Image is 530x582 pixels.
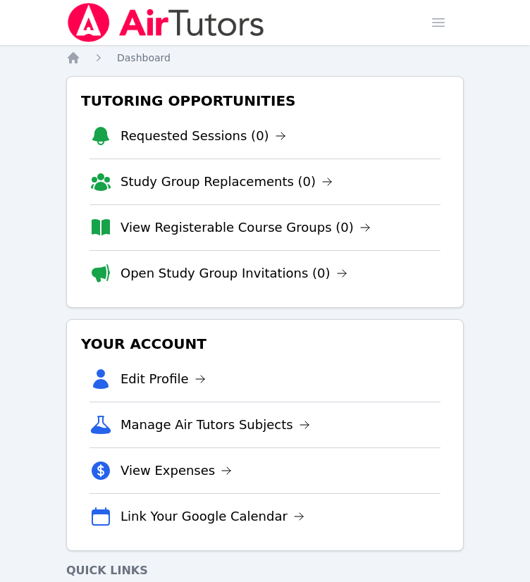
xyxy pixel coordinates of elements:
a: Study Group Replacements (0) [121,172,333,192]
h3: Your Account [78,331,452,357]
img: Air Tutors [66,3,266,42]
a: Link Your Google Calendar [121,507,304,526]
a: Requested Sessions (0) [121,126,286,146]
a: Edit Profile [121,369,206,389]
a: Open Study Group Invitations (0) [121,264,347,283]
a: View Registerable Course Groups (0) [121,218,371,237]
h3: Tutoring Opportunities [78,88,452,113]
h4: Quick Links [66,562,464,579]
a: Manage Air Tutors Subjects [121,415,310,435]
nav: Breadcrumb [66,51,464,65]
a: View Expenses [121,461,232,481]
a: Dashboard [117,51,171,65]
span: Dashboard [117,52,171,63]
